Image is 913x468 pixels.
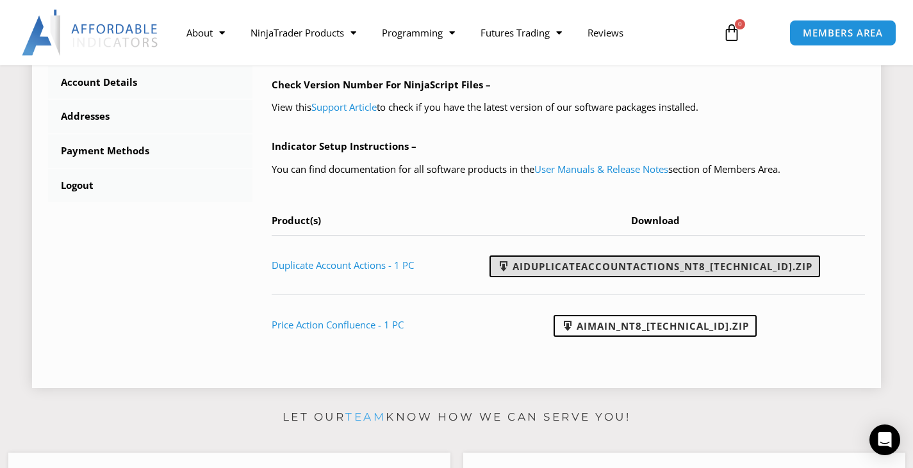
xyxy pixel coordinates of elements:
b: Indicator Setup Instructions – [272,140,416,152]
p: You can find documentation for all software products in the section of Members Area. [272,161,865,179]
span: Download [631,214,680,227]
a: Addresses [48,100,252,133]
p: Let our know how we can serve you! [8,407,905,428]
span: MEMBERS AREA [803,28,883,38]
img: LogoAI | Affordable Indicators – NinjaTrader [22,10,160,56]
a: Logout [48,169,252,202]
span: Product(s) [272,214,321,227]
span: 0 [735,19,745,29]
b: Check Version Number For NinjaScript Files – [272,78,491,91]
a: Futures Trading [468,18,575,47]
a: 0 [703,14,760,51]
a: team [345,410,386,423]
a: Duplicate Account Actions - 1 PC [272,259,414,271]
a: NinjaTrader Products [238,18,369,47]
p: View this to check if you have the latest version of our software packages installed. [272,99,865,117]
a: MEMBERS AREA [789,20,896,46]
nav: Menu [174,18,712,47]
a: User Manuals & Release Notes [534,163,668,175]
a: AIDuplicateAccountActions_NT8_[TECHNICAL_ID].zip [489,255,820,277]
a: About [174,18,238,47]
a: Price Action Confluence - 1 PC [272,318,404,331]
a: Support Article [311,101,377,113]
div: Open Intercom Messenger [869,424,900,455]
a: Account Details [48,66,252,99]
a: Reviews [575,18,636,47]
a: AIMain_NT8_[TECHNICAL_ID].zip [554,315,757,337]
a: Payment Methods [48,134,252,168]
a: Programming [369,18,468,47]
